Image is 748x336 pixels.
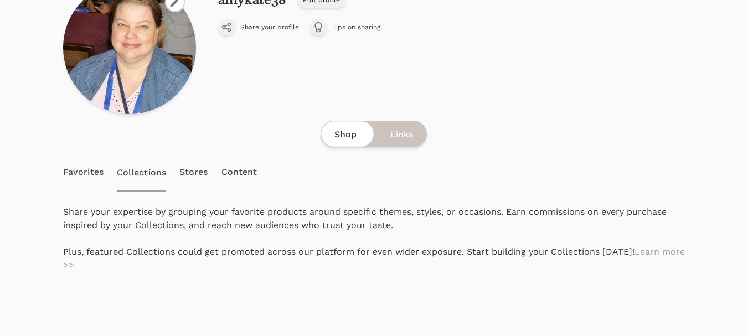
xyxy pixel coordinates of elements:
a: Favorites [63,153,104,192]
span: Shop [334,128,357,141]
span: Tips on sharing [332,23,380,32]
a: Content [221,153,257,192]
span: Share your profile [240,23,299,32]
a: Stores [179,153,208,192]
a: Collections [117,153,166,192]
span: Links [390,128,413,141]
button: Share your profile [218,19,299,35]
a: Tips on sharing [310,19,380,35]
